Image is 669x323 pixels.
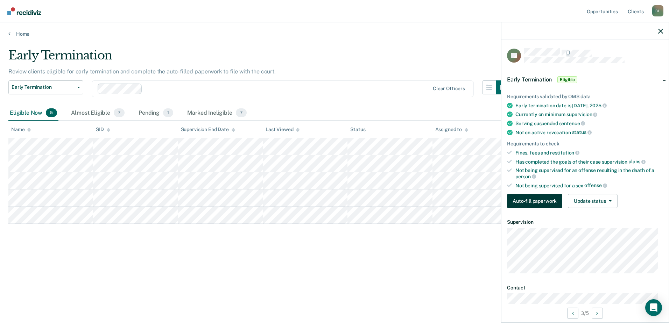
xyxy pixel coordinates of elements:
a: Home [8,31,661,37]
span: restitution [550,150,579,156]
span: plans [628,159,646,164]
span: 1 [163,108,173,117]
button: Profile dropdown button [652,5,663,16]
dt: Contact [507,285,663,291]
div: Requirements validated by OMS data [507,94,663,100]
div: Clear officers [433,86,465,92]
span: status [572,129,592,135]
div: Currently on minimum [515,111,663,117]
div: Marked Ineligible [186,106,248,121]
span: person [515,174,536,179]
span: sentence [559,121,585,126]
div: Name [11,127,31,132]
span: 7 [236,108,247,117]
div: Eligible Now [8,106,58,121]
div: Serving suspended [515,120,663,127]
div: Status [350,127,365,132]
div: Early Termination [8,48,510,68]
div: Not on active revocation [515,129,663,136]
button: Previous Opportunity [567,308,578,319]
div: Assigned to [435,127,468,132]
span: Early Termination [12,84,75,90]
div: Fines, fees and [515,150,663,156]
div: Last Viewed [266,127,300,132]
div: Almost Eligible [70,106,126,121]
div: Not being supervised for a sex [515,182,663,189]
button: Next Opportunity [592,308,603,319]
span: offense [584,182,607,188]
div: Requirements to check [507,141,663,147]
div: Pending [137,106,175,121]
p: Review clients eligible for early termination and complete the auto-filled paperwork to file with... [8,68,276,75]
span: supervision [566,112,597,117]
dt: Supervision [507,219,663,225]
div: 3 / 5 [501,304,669,322]
div: Supervision End Date [181,127,235,132]
span: 7 [114,108,125,117]
span: 5 [46,108,57,117]
span: 2025 [590,103,606,108]
div: Open Intercom Messenger [645,299,662,316]
button: Update status [568,194,617,208]
div: Has completed the goals of their case supervision [515,159,663,165]
div: B L [652,5,663,16]
div: Early TerminationEligible [501,69,669,91]
a: Navigate to form link [507,194,565,208]
div: Early termination date is [DATE], [515,102,663,109]
div: Not being supervised for an offense resulting in the death of a [515,167,663,179]
span: Eligible [557,76,577,83]
div: SID [96,127,110,132]
span: Early Termination [507,76,552,83]
button: Auto-fill paperwork [507,194,562,208]
img: Recidiviz [7,7,41,15]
